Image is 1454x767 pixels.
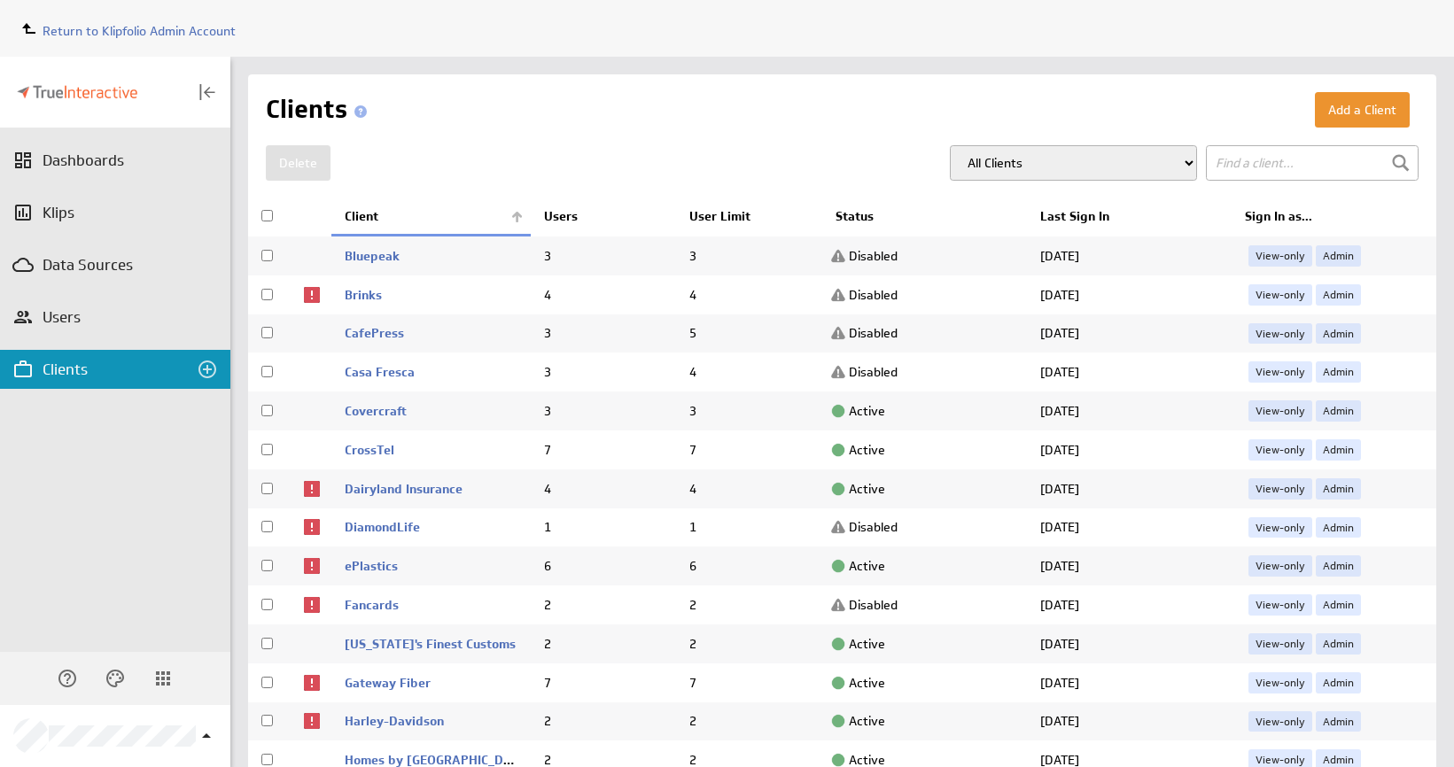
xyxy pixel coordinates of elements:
div: Dashboards [43,151,188,170]
a: ePlastics [345,558,398,574]
td: Active [822,663,1027,702]
a: Casa Fresca [345,364,415,380]
td: Active [822,430,1027,469]
span: Dec 07, 2020 10:14 AM [1040,597,1079,613]
td: DiamondLife [331,508,531,547]
a: View-only [1248,517,1312,538]
td: Harley-Davidson [331,702,531,741]
td: 7 [531,663,676,702]
a: DiamondLife [345,519,420,535]
span: Return to Klipfolio Admin Account [43,23,236,39]
th: Status [822,198,1027,236]
div: Data Sources [43,255,159,275]
td: 3 [676,391,821,430]
div: Users [43,307,188,327]
td: 2 [531,585,676,624]
img: Client has failed datasource(s) [301,672,323,693]
a: Return to Klipfolio Admin Account [18,23,236,39]
h1: Clients [266,92,374,128]
td: 3 [531,353,676,391]
a: View-only [1248,711,1312,732]
span: Aug 28, 2024 3:33 PM [1040,364,1079,380]
span: Nov 28, 2016 10:29 AM [1040,519,1079,535]
a: Admin [1316,555,1361,577]
a: Bluepeak [345,248,400,264]
td: Active [822,469,1027,508]
td: 2 [676,585,821,624]
a: Admin [1316,594,1361,616]
td: Disabled [822,585,1027,624]
td: ePlastics [331,546,531,585]
a: View-only [1248,555,1312,577]
a: Brinks [345,287,382,303]
span: Sep 25, 2025 10:11 AM [1040,442,1079,458]
td: 3 [531,314,676,353]
td: Casa Fresca [331,353,531,391]
a: View-only [1248,594,1312,616]
a: CrossTel [345,442,394,458]
td: 5 [676,314,821,353]
a: Dairyland Insurance [345,481,463,497]
a: View-only [1248,323,1312,345]
span: Jun 12, 2025 10:15 AM [1040,636,1079,652]
div: Help [52,663,82,693]
td: Fancards [331,585,531,624]
a: Admin [1316,323,1361,345]
a: CafePress [345,325,404,341]
div: Klipfolio Apps [152,668,174,689]
a: View-only [1248,361,1312,383]
th: Last Sign In [1027,198,1232,236]
td: 4 [531,275,676,314]
td: 4 [676,353,821,391]
span: Oct 06, 2025 11:57 AM [1040,558,1079,574]
img: Client has failed datasource(s) [301,594,323,616]
a: Fancards [345,597,399,613]
a: Admin [1316,284,1361,306]
span: Oct 02, 2025 10:04 AM [1040,675,1079,691]
a: View-only [1248,439,1312,461]
div: Themes [105,668,126,689]
td: Active [822,624,1027,663]
a: Admin [1316,478,1361,500]
td: Active [822,702,1027,741]
td: Active [822,391,1027,430]
td: 4 [676,275,821,314]
td: 1 [676,508,821,547]
td: 2 [676,702,821,741]
span: Feb 15, 2023 11:50 AM [1040,248,1079,264]
td: Disabled [822,508,1027,547]
input: Find a client... [1206,145,1419,181]
button: Add a Client [1315,92,1410,128]
a: View-only [1248,478,1312,500]
td: Brinks [331,275,531,314]
td: CafePress [331,314,531,353]
a: Admin [1316,361,1361,383]
td: 7 [676,430,821,469]
a: Gateway Fiber [345,675,431,691]
a: View-only [1248,245,1312,267]
td: Bluepeak [331,236,531,275]
div: Clients [43,360,188,379]
a: View-only [1248,400,1312,422]
a: View-only [1248,284,1312,306]
th: Sign In as... [1232,198,1436,236]
img: Client has failed datasource(s) [301,478,323,500]
div: Klipfolio Apps [148,663,178,693]
td: Disabled [822,275,1027,314]
th: Client [331,198,531,236]
a: Admin [1316,711,1361,732]
img: Klipfolio logo [15,84,139,101]
div: Themes [100,663,130,693]
a: Covercraft [345,403,407,419]
a: View-only [1248,633,1312,655]
a: [US_STATE]'s Finest Customs [345,636,516,652]
td: Disabled [822,353,1027,391]
span: Apr 29, 2019 11:40 AM [1040,325,1079,341]
td: Active [822,546,1027,585]
td: 4 [531,469,676,508]
td: CrossTel [331,430,531,469]
span: Apr 29, 2021 11:31 AM [1040,713,1079,729]
td: 7 [531,430,676,469]
td: 6 [531,546,676,585]
a: Admin [1316,517,1361,538]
